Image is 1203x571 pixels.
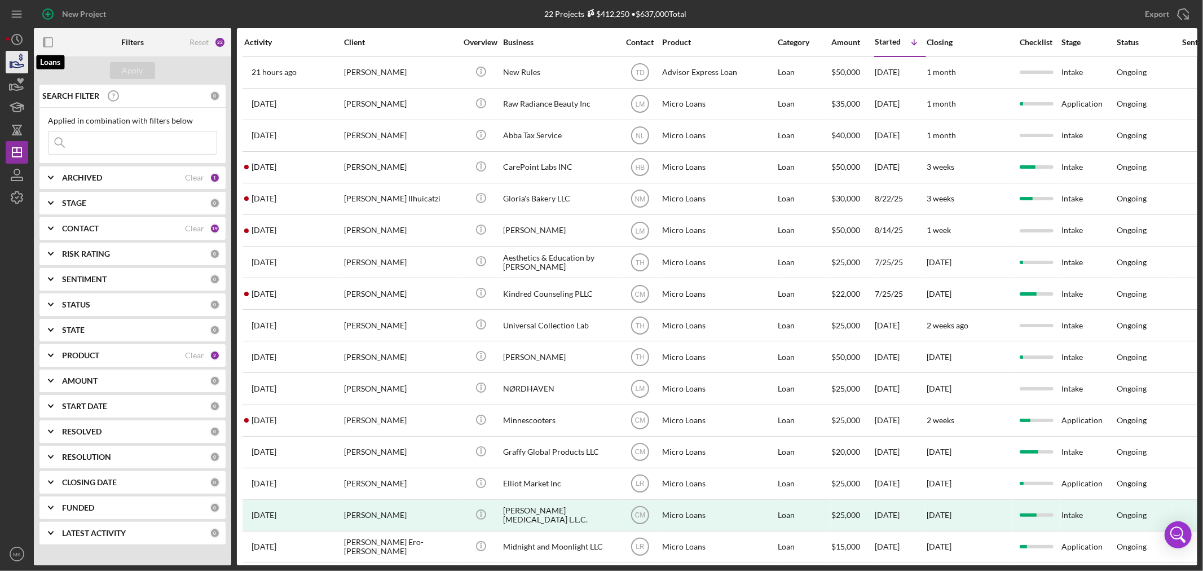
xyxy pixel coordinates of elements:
[1117,226,1147,235] div: Ongoing
[214,37,226,48] div: 22
[831,38,874,47] div: Amount
[210,452,220,462] div: 0
[185,351,204,360] div: Clear
[662,216,775,245] div: Micro Loans
[927,289,951,298] time: [DATE]
[62,199,86,208] b: STAGE
[252,542,276,551] time: 2025-04-29 21:07
[875,374,926,403] div: [DATE]
[1061,216,1116,245] div: Intake
[778,247,830,277] div: Loan
[1061,342,1116,372] div: Intake
[1117,479,1147,488] div: Ongoing
[778,500,830,530] div: Loan
[831,67,860,77] span: $50,000
[831,447,860,456] span: $20,000
[634,512,645,520] text: CM
[503,152,616,182] div: CarePoint Labs INC
[210,173,220,183] div: 1
[1117,68,1147,77] div: Ongoing
[344,500,457,530] div: [PERSON_NAME]
[831,194,860,203] span: $30,000
[210,401,220,411] div: 0
[344,279,457,309] div: [PERSON_NAME]
[927,225,951,235] time: 1 week
[778,310,830,340] div: Loan
[62,503,94,512] b: FUNDED
[210,325,220,335] div: 0
[778,58,830,87] div: Loan
[634,195,645,203] text: NM
[503,374,616,403] div: NØRDHAVEN
[503,38,616,47] div: Business
[875,469,926,499] div: [DATE]
[252,131,276,140] time: 2025-09-09 18:15
[210,503,220,513] div: 0
[778,469,830,499] div: Loan
[252,384,276,393] time: 2025-06-11 17:13
[503,121,616,151] div: Abba Tax Service
[831,162,860,172] span: $50,000
[778,38,830,47] div: Category
[927,99,956,108] time: 1 month
[503,532,616,562] div: Midnight and Moonlight LLC
[190,38,209,47] div: Reset
[62,529,126,538] b: LATEST ACTIVITY
[121,38,144,47] b: Filters
[62,224,99,233] b: CONTACT
[635,164,645,172] text: HB
[831,478,860,488] span: $25,000
[460,38,502,47] div: Overview
[831,500,874,530] div: $25,000
[210,477,220,487] div: 0
[831,542,860,551] span: $15,000
[662,184,775,214] div: Micro Loans
[875,247,926,277] div: 7/25/25
[62,249,110,258] b: RISK RATING
[1061,184,1116,214] div: Intake
[875,89,926,119] div: [DATE]
[662,469,775,499] div: Micro Loans
[1117,162,1147,172] div: Ongoing
[210,376,220,386] div: 0
[1145,3,1169,25] div: Export
[875,121,926,151] div: [DATE]
[662,279,775,309] div: Micro Loans
[503,437,616,467] div: Graffy Global Products LLC
[13,551,21,557] text: MK
[875,342,926,372] div: [DATE]
[1061,469,1116,499] div: Application
[875,152,926,182] div: [DATE]
[662,374,775,403] div: Micro Loans
[778,406,830,436] div: Loan
[62,376,98,385] b: AMOUNT
[619,38,661,47] div: Contact
[252,226,276,235] time: 2025-08-15 01:32
[634,449,645,456] text: CM
[831,320,860,330] span: $25,000
[662,310,775,340] div: Micro Loans
[831,289,860,298] span: $22,000
[62,402,107,411] b: START DATE
[185,173,204,182] div: Clear
[831,384,860,393] span: $25,000
[1117,131,1147,140] div: Ongoing
[503,500,616,530] div: [PERSON_NAME] [MEDICAL_DATA] L.L.C.
[927,194,954,203] time: 3 weeks
[1117,511,1147,520] div: Ongoing
[662,89,775,119] div: Micro Loans
[875,406,926,436] div: [DATE]
[875,437,926,467] div: [DATE]
[634,290,645,298] text: CM
[210,350,220,361] div: 2
[831,225,860,235] span: $50,000
[1061,247,1116,277] div: Intake
[831,99,860,108] span: $35,000
[927,38,1011,47] div: Closing
[636,543,645,551] text: LR
[778,152,830,182] div: Loan
[1117,38,1171,47] div: Status
[1134,3,1197,25] button: Export
[503,184,616,214] div: Gloria's Bakery LLC
[875,184,926,214] div: 8/22/25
